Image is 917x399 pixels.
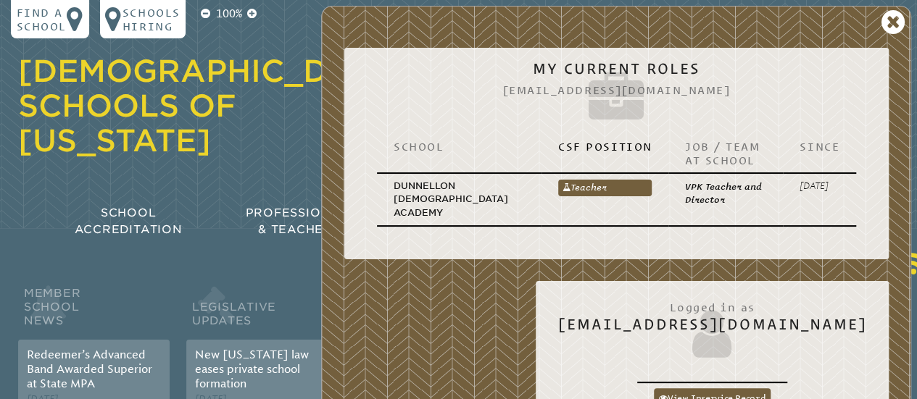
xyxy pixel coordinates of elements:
a: Redeemer’s Advanced Band Awarded Superior at State MPA [27,348,152,391]
h2: [EMAIL_ADDRESS][DOMAIN_NAME] [557,293,866,362]
h2: Member School News [18,283,170,340]
p: 100% [213,6,245,22]
p: CSF Position [558,140,652,154]
span: Professional Development & Teacher Certification [246,206,452,236]
p: VPK Teacher and Director [685,180,767,206]
p: School [394,140,526,154]
span: School Accreditation [75,206,183,236]
a: Teacher [558,180,652,196]
p: Dunnellon [DEMOGRAPHIC_DATA] Academy [394,180,526,219]
p: Schools Hiring [123,6,181,33]
span: Logged in as [557,293,866,315]
a: New [US_STATE] law eases private school formation [195,348,309,391]
p: Find a school [17,6,67,33]
p: Job / Team at School [685,140,767,167]
h2: My Current Roles [366,60,867,129]
h2: Legislative Updates [186,283,338,340]
p: Since [800,140,839,154]
p: [DATE] [800,180,839,193]
a: [DEMOGRAPHIC_DATA] Schools of [US_STATE] [18,53,406,159]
